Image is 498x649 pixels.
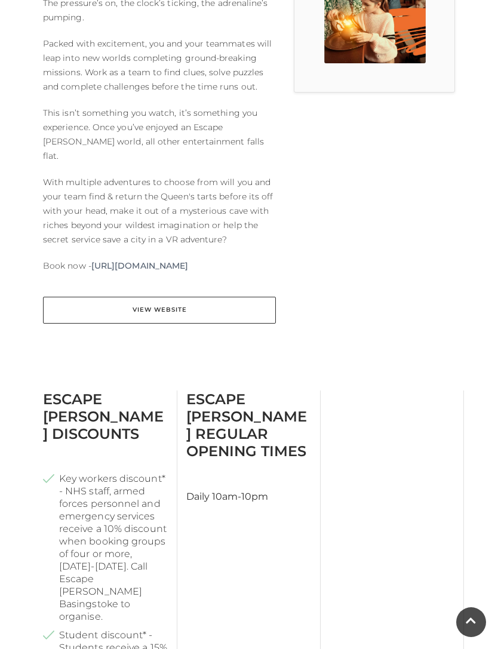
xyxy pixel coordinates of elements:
li: Key workers discount* - NHS staff, armed forces personnel and emergency services receive a 10% di... [43,472,168,623]
p: This isn’t something you watch, it’s something you experience. Once you’ve enjoyed an Escape [PER... [43,106,276,163]
p: Packed with excitement, you and your teammates will leap into new worlds completing ground-breaki... [43,36,276,94]
h3: Escape [PERSON_NAME] Discounts [43,390,168,442]
a: View Website [43,297,276,324]
p: With multiple adventures to choose from will you and your team find & return the Queen's tarts be... [43,175,276,247]
p: Book now - [43,259,276,273]
h3: Escape [PERSON_NAME] Regular Opening Times [186,390,311,460]
a: [URL][DOMAIN_NAME] [91,259,188,273]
